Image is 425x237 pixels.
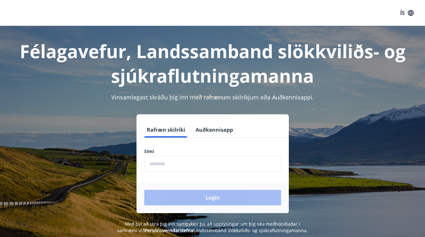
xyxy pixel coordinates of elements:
span: Vinsamlegast skráðu þig inn með rafrænum skilríkjum eða Auðkennisappi. [111,93,314,101]
span: Með því að skrá þig inn samþykkir þú að upplýsingar um þig séu meðhöndlaðar í samræmi við Landssa... [117,221,308,233]
h1: Félagavefur, Landssamband slökkviliðs- og sjúkraflutningamanna [8,39,417,88]
button: Rafræn skilríki [144,122,188,138]
button: Auðkennisapp [193,122,236,138]
a: Persónuverndarstefna [145,227,193,233]
button: ÍS [397,7,417,19]
label: Sími [144,148,281,155]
